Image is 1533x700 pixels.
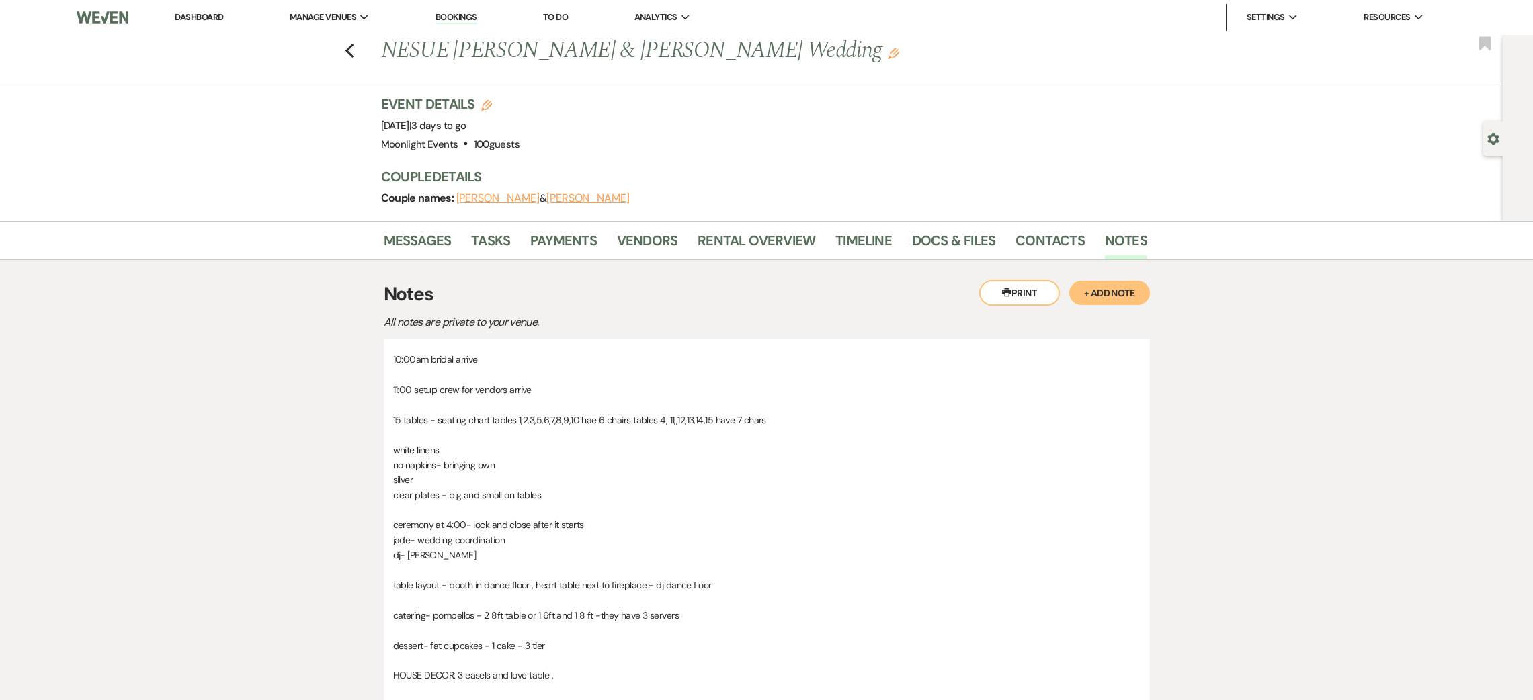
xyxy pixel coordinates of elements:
[381,95,520,114] h3: Event Details
[409,119,466,132] span: |
[393,443,1141,457] p: white linens
[835,230,892,259] a: Timeline
[393,382,1141,397] p: 11:00 setup crew for vendors arrive
[634,11,677,24] span: Analytics
[175,11,223,23] a: Dashboard
[456,193,540,204] button: [PERSON_NAME]
[384,280,1150,308] h3: Notes
[888,47,899,59] button: Edit
[543,11,568,23] a: To Do
[411,119,466,132] span: 3 days to go
[290,11,356,24] span: Manage Venues
[384,314,854,331] p: All notes are private to your venue.
[530,230,597,259] a: Payments
[1105,230,1147,259] a: Notes
[546,193,630,204] button: [PERSON_NAME]
[77,3,128,32] img: Weven Logo
[471,230,510,259] a: Tasks
[381,35,983,67] h1: NESUE [PERSON_NAME] & [PERSON_NAME] Wedding
[1487,132,1499,144] button: Open lead details
[1069,281,1150,305] button: + Add Note
[393,533,1141,548] p: jade- wedding coordination
[456,191,630,205] span: &
[474,138,520,151] span: 100 guests
[393,608,1141,623] p: catering- pompellos - 2 8ft table or 1 6ft and 1 8 ft -they have 3 servers
[381,167,1134,186] h3: Couple Details
[698,230,815,259] a: Rental Overview
[393,638,1141,653] p: dessert- fat cupcakes - 1 cake - 3 tier
[393,412,1141,427] p: 15 tables - seating chart tables 1,2,3,5,6,7,8,9,10 hae 6 chairs tables 4, 11,,12,13,14,15 have 7...
[393,457,1141,472] p: no napkins- bringing own
[979,280,1060,306] button: Print
[381,138,458,151] span: Moonlight Events
[393,517,1141,532] p: ceremony at 4:00- lock and close after it starts
[393,548,1141,562] p: dj- [PERSON_NAME]
[1364,11,1410,24] span: Resources
[436,11,477,24] a: Bookings
[1247,11,1285,24] span: Settings
[393,578,1141,593] p: table layout - booth in dance floor , heart table next to fireplace - dj dance floor
[381,191,456,205] span: Couple names:
[384,230,452,259] a: Messages
[393,352,1141,367] p: 10:00am bridal arrive
[393,668,1141,683] p: HOUSE DECOR: 3 easels and love table ,
[912,230,995,259] a: Docs & Files
[393,488,1141,502] p: clear plates - big and small on tables
[381,119,466,132] span: [DATE]
[393,472,1141,487] p: silver
[617,230,677,259] a: Vendors
[1016,230,1085,259] a: Contacts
